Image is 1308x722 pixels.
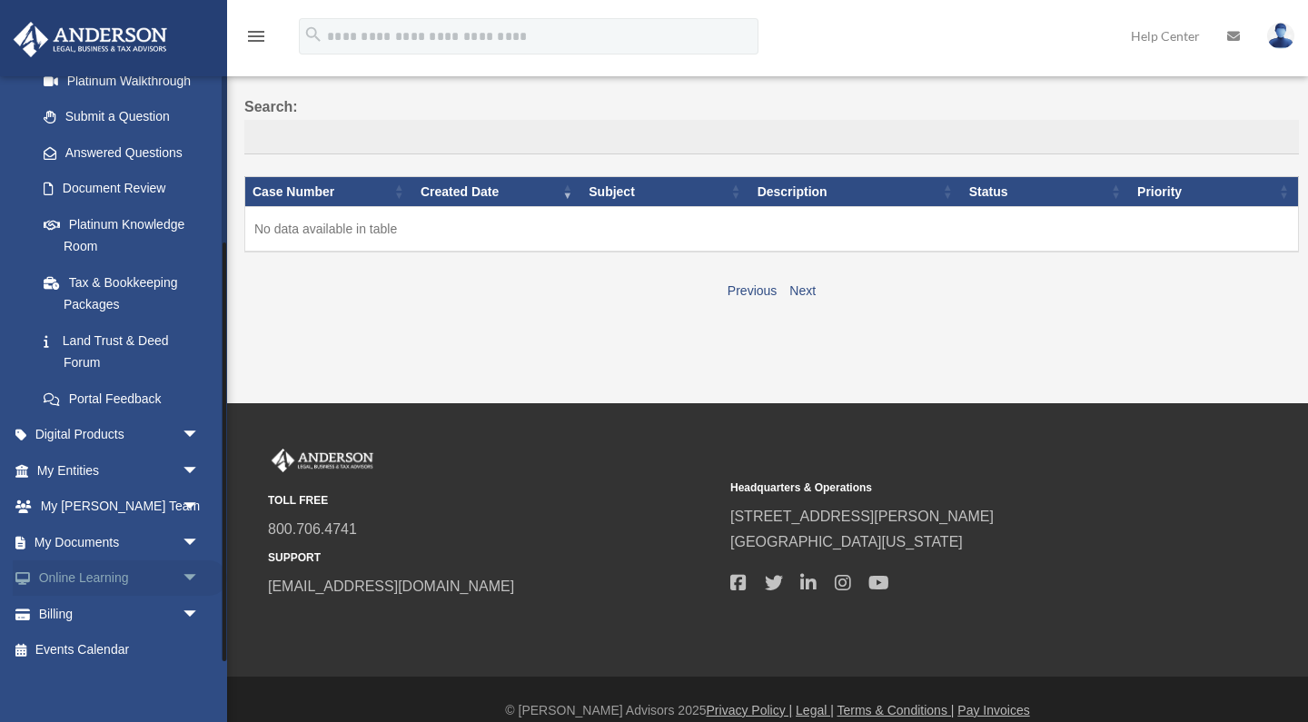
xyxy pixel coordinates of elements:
[837,703,955,717] a: Terms & Conditions |
[13,489,227,525] a: My [PERSON_NAME] Teamarrow_drop_down
[25,381,218,417] a: Portal Feedback
[1267,23,1294,49] img: User Pic
[25,99,218,135] a: Submit a Question
[182,524,218,561] span: arrow_drop_down
[730,479,1180,498] small: Headquarters & Operations
[268,579,514,594] a: [EMAIL_ADDRESS][DOMAIN_NAME]
[730,534,963,549] a: [GEOGRAPHIC_DATA][US_STATE]
[789,283,816,298] a: Next
[25,171,218,207] a: Document Review
[13,560,227,597] a: Online Learningarrow_drop_down
[182,417,218,454] span: arrow_drop_down
[25,206,218,264] a: Platinum Knowledge Room
[245,176,413,207] th: Case Number: activate to sort column ascending
[13,596,227,632] a: Billingarrow_drop_down
[1130,176,1298,207] th: Priority: activate to sort column ascending
[268,491,718,510] small: TOLL FREE
[957,703,1029,717] a: Pay Invoices
[13,417,227,453] a: Digital Productsarrow_drop_down
[13,524,227,560] a: My Documentsarrow_drop_down
[796,703,834,717] a: Legal |
[13,452,227,489] a: My Entitiesarrow_drop_down
[268,521,357,537] a: 800.706.4741
[182,560,218,598] span: arrow_drop_down
[268,549,718,568] small: SUPPORT
[303,25,323,45] i: search
[182,596,218,633] span: arrow_drop_down
[707,703,793,717] a: Privacy Policy |
[25,264,218,322] a: Tax & Bookkeeping Packages
[8,22,173,57] img: Anderson Advisors Platinum Portal
[730,509,994,524] a: [STREET_ADDRESS][PERSON_NAME]
[750,176,962,207] th: Description: activate to sort column ascending
[244,94,1299,154] label: Search:
[13,632,227,668] a: Events Calendar
[182,489,218,526] span: arrow_drop_down
[581,176,749,207] th: Subject: activate to sort column ascending
[962,176,1130,207] th: Status: activate to sort column ascending
[25,63,218,99] a: Platinum Walkthrough
[245,25,267,47] i: menu
[413,176,581,207] th: Created Date: activate to sort column ascending
[245,207,1299,252] td: No data available in table
[182,452,218,490] span: arrow_drop_down
[245,32,267,47] a: menu
[268,449,377,472] img: Anderson Advisors Platinum Portal
[25,134,209,171] a: Answered Questions
[227,699,1308,722] div: © [PERSON_NAME] Advisors 2025
[244,120,1299,154] input: Search:
[728,283,777,298] a: Previous
[25,322,218,381] a: Land Trust & Deed Forum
